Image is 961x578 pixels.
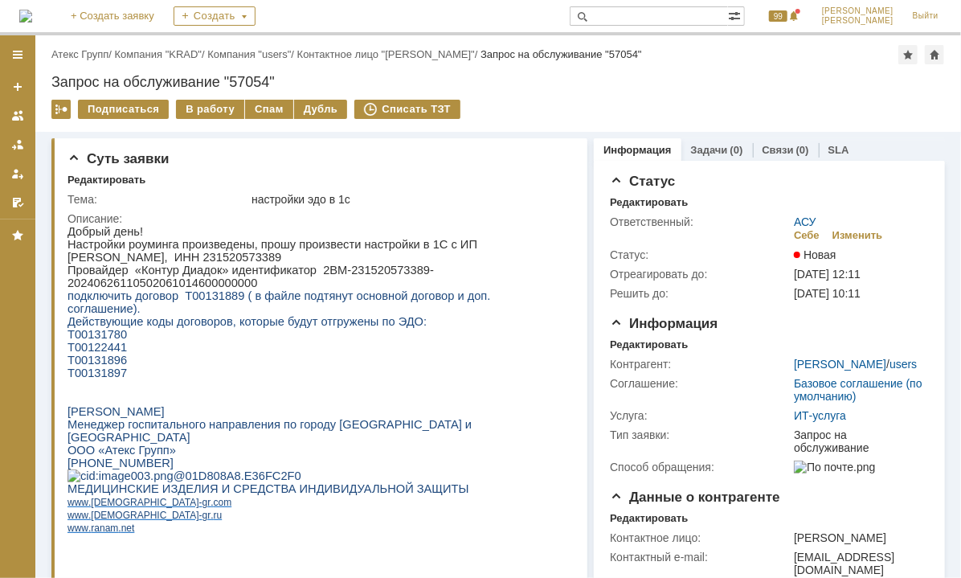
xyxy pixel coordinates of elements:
span: ranam [23,297,51,309]
div: Запрос на обслуживание "57054" [480,48,642,60]
div: Запрос на обслуживание "57054" [51,74,945,90]
div: Контактный e-mail: [610,551,791,564]
a: users [889,358,917,371]
span: Статус [610,174,675,189]
img: По почте.png [794,461,875,473]
div: [PERSON_NAME] [794,531,922,544]
a: Информация [603,144,671,156]
a: Задачи [691,144,728,156]
a: Перейти на домашнюю страницу [19,10,32,23]
a: [PERSON_NAME] [794,358,886,371]
a: Заявки в моей ответственности [5,132,31,158]
div: Себе [794,229,820,242]
a: АСУ [794,215,816,228]
span: com [146,272,165,283]
span: . [21,297,23,309]
span: gr [135,272,144,283]
span: Новая [794,248,836,261]
span: - [132,285,135,296]
a: Создать заявку [5,74,31,100]
a: Заявки на командах [5,103,31,129]
div: [EMAIL_ADDRESS][DOMAIN_NAME] [794,551,922,576]
span: [DEMOGRAPHIC_DATA] [23,272,131,283]
div: Ответственный: [610,215,791,228]
a: Атекс Групп [51,48,108,60]
span: Суть заявки [67,151,169,166]
span: . [143,272,145,283]
div: Создать [174,6,256,26]
div: Контрагент: [610,358,791,371]
div: Тип заявки: [610,428,791,441]
div: (0) [730,144,743,156]
div: Статус: [610,248,791,261]
span: Расширенный поиск [728,7,744,23]
div: Способ обращения: [610,461,791,473]
div: Сделать домашней страницей [925,45,944,64]
a: Мои согласования [5,190,31,215]
div: Редактировать [610,338,688,351]
span: . [51,297,53,309]
a: Базовое соглашение (по умолчанию) [794,377,922,403]
div: Услуга: [610,409,791,422]
div: Контактное лицо: [610,531,791,544]
div: Работа с массовостью [51,100,71,119]
span: [DATE] 12:11 [794,268,861,281]
span: net [54,297,67,309]
div: Тема: [67,193,248,206]
a: SLA [828,144,849,156]
span: Данные о контрагенте [610,490,780,505]
div: Редактировать [610,512,688,525]
span: ru [146,285,155,296]
img: logo [19,10,32,23]
a: Контактное лицо "[PERSON_NAME]" [297,48,475,60]
div: Редактировать [67,174,145,187]
a: Мои заявки [5,161,31,187]
div: / [51,48,115,60]
span: Информация [610,316,718,331]
span: [PERSON_NAME] [822,16,894,26]
div: / [297,48,480,60]
div: Решить до: [610,287,791,300]
a: ИТ-услуга [794,409,846,422]
span: . [21,272,23,283]
span: gr [135,285,144,296]
span: [DEMOGRAPHIC_DATA] [23,285,131,296]
span: 99 [769,10,787,22]
div: Запрос на обслуживание [794,428,922,454]
div: Изменить [832,229,883,242]
span: . [143,285,145,296]
div: Отреагировать до: [610,268,791,281]
a: Связи [763,144,794,156]
div: Редактировать [610,196,688,209]
span: - [132,272,135,283]
span: [DATE] 10:11 [794,287,861,300]
span: . [21,285,23,296]
div: Соглашение: [610,377,791,390]
div: / [207,48,296,60]
div: Добавить в избранное [898,45,918,64]
a: Компания "KRAD" [115,48,202,60]
div: Описание: [67,212,570,225]
a: Компания "users" [207,48,291,60]
div: (0) [796,144,809,156]
div: / [794,358,917,371]
div: / [115,48,208,60]
span: [PERSON_NAME] [822,6,894,16]
div: настройки эдо в 1с [251,193,566,206]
